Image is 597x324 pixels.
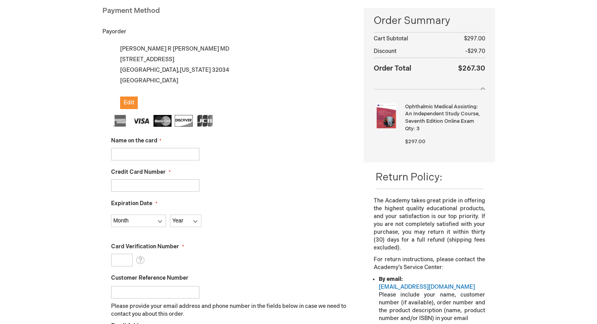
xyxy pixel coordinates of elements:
[464,35,485,42] span: $297.00
[111,179,199,192] input: Credit Card Number
[111,254,133,266] input: Card Verification Number
[416,126,420,132] span: 3
[111,302,352,318] p: Please provide your email address and phone number in the fields below in case we need to contact...
[374,103,399,128] img: Ophthalmic Medical Assisting: An Independent Study Course, Seventh Edition Online Exam
[153,115,172,127] img: MasterCard
[405,103,483,125] strong: Ophthalmic Medical Assisting: An Independent Study Course, Seventh Edition Online Exam
[379,275,485,322] li: Please include your name, customer number (if available), order number and the product descriptio...
[374,48,396,55] span: Discount
[196,115,214,127] img: JCB
[111,200,152,207] span: Expiration Date
[111,243,179,250] span: Card Verification Number
[111,169,166,175] span: Credit Card Number
[132,115,150,127] img: Visa
[111,275,188,281] span: Customer Reference Number
[180,67,211,73] span: [US_STATE]
[374,62,411,74] strong: Order Total
[102,28,126,35] span: Payorder
[374,256,485,271] p: For return instructions, please contact the Academy’s Service Center:
[379,276,403,282] strong: By email:
[465,48,485,55] span: -$29.70
[175,115,193,127] img: Discover
[405,126,414,132] span: Qty
[124,99,134,106] span: Edit
[120,96,138,109] button: Edit
[376,171,442,184] span: Return Policy:
[379,284,475,290] a: [EMAIL_ADDRESS][DOMAIN_NAME]
[102,6,352,20] div: Payment Method
[458,64,485,73] span: $267.30
[374,33,441,46] th: Cart Subtotal
[374,14,485,32] span: Order Summary
[111,137,157,144] span: Name on the card
[405,138,425,145] span: $297.00
[374,197,485,252] p: The Academy takes great pride in offering the highest quality educational products, and your sati...
[111,115,129,127] img: American Express
[111,44,352,109] div: [PERSON_NAME] R [PERSON_NAME] MD [STREET_ADDRESS] [GEOGRAPHIC_DATA] , 32034 [GEOGRAPHIC_DATA]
